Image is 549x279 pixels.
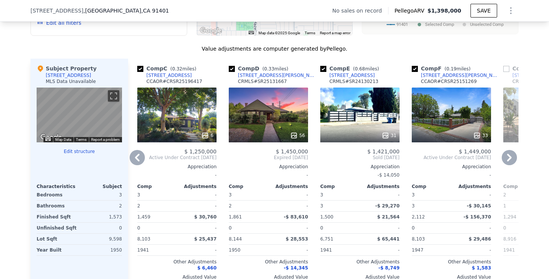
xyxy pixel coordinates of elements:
[137,192,140,198] span: 3
[421,78,477,84] div: CCAOR # CRSR25151269
[91,137,120,142] a: Report a problem
[412,155,491,161] span: Active Under Contract [DATE]
[37,223,78,233] div: Unfinished Sqft
[427,8,461,14] span: $1,398,000
[412,225,415,231] span: 0
[229,183,268,190] div: Comp
[379,265,400,271] span: -$ 8,749
[421,72,500,78] div: [STREET_ADDRESS][PERSON_NAME]
[320,183,360,190] div: Comp
[320,31,350,35] a: Report a map error
[37,88,122,142] div: Map
[258,31,300,35] span: Map data ©2025 Google
[37,190,78,200] div: Bedrooms
[412,236,425,242] span: 8,103
[81,190,122,200] div: 3
[229,245,267,255] div: 1950
[81,245,122,255] div: 1950
[30,7,83,14] span: [STREET_ADDRESS]
[137,164,217,170] div: Appreciation
[229,155,308,161] span: Expired [DATE]
[453,190,491,200] div: -
[467,203,491,209] span: -$ 30,145
[108,90,119,102] button: Toggle fullscreen view
[178,245,217,255] div: -
[229,214,242,220] span: 1,861
[503,3,518,18] button: Show Options
[332,7,388,14] div: No sales on record
[320,164,400,170] div: Appreciation
[320,225,323,231] span: 0
[229,164,308,170] div: Appreciation
[37,183,79,190] div: Characteristics
[229,225,232,231] span: 0
[238,78,287,84] div: CRMLS # SR25131667
[81,212,122,222] div: 1,573
[320,236,333,242] span: 6,751
[375,203,400,209] span: -$ 29,270
[37,245,78,255] div: Year Built
[284,214,308,220] span: -$ 83,610
[194,214,217,220] span: $ 30,760
[270,201,308,211] div: -
[229,65,291,72] div: Comp D
[198,26,223,36] a: Open this area in Google Maps (opens a new window)
[459,148,491,155] span: $ 1,449,000
[503,183,543,190] div: Comp
[137,259,217,265] div: Other Adjustments
[453,223,491,233] div: -
[469,236,491,242] span: $ 29,486
[137,155,217,161] span: Active Under Contract [DATE]
[350,66,382,72] span: ( miles)
[194,236,217,242] span: $ 25,437
[320,259,400,265] div: Other Adjustments
[320,155,400,161] span: Sold [DATE]
[201,132,213,139] div: 6
[137,65,199,72] div: Comp C
[503,225,506,231] span: 0
[229,236,242,242] span: 8,144
[290,132,305,139] div: 56
[503,236,516,242] span: 8,916
[229,201,267,211] div: 2
[329,78,378,84] div: CRMLS # SR24130213
[137,183,177,190] div: Comp
[238,72,317,78] div: [STREET_ADDRESS][PERSON_NAME]
[229,259,308,265] div: Other Adjustments
[305,31,315,35] a: Terms (opens in new tab)
[396,22,408,27] text: 91401
[268,183,308,190] div: Adjustments
[229,72,317,78] a: [STREET_ADDRESS][PERSON_NAME]
[81,234,122,244] div: 9,598
[81,223,122,233] div: 0
[412,72,500,78] a: [STREET_ADDRESS][PERSON_NAME]
[172,66,182,72] span: 0.32
[441,66,474,72] span: ( miles)
[377,214,400,220] span: $ 21,564
[320,72,375,78] a: [STREET_ADDRESS]
[249,31,254,34] button: Keyboard shortcuts
[377,172,400,178] span: -$ 14,050
[141,8,169,14] span: , CA 91401
[320,245,358,255] div: 1941
[412,245,450,255] div: 1947
[470,22,504,27] text: Unselected Comp
[37,201,78,211] div: Bathrooms
[412,164,491,170] div: Appreciation
[503,245,541,255] div: 1941
[270,245,308,255] div: -
[177,183,217,190] div: Adjustments
[184,148,217,155] span: $ 1,250,000
[412,192,415,198] span: 3
[503,192,506,198] span: 2
[470,4,497,18] button: SAVE
[137,245,175,255] div: 1941
[46,72,91,78] div: [STREET_ADDRESS]
[270,190,308,200] div: -
[320,201,358,211] div: 3
[412,170,491,180] div: -
[329,72,375,78] div: [STREET_ADDRESS]
[377,236,400,242] span: $ 65,441
[395,7,428,14] span: Pellego ARV
[355,66,365,72] span: 0.68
